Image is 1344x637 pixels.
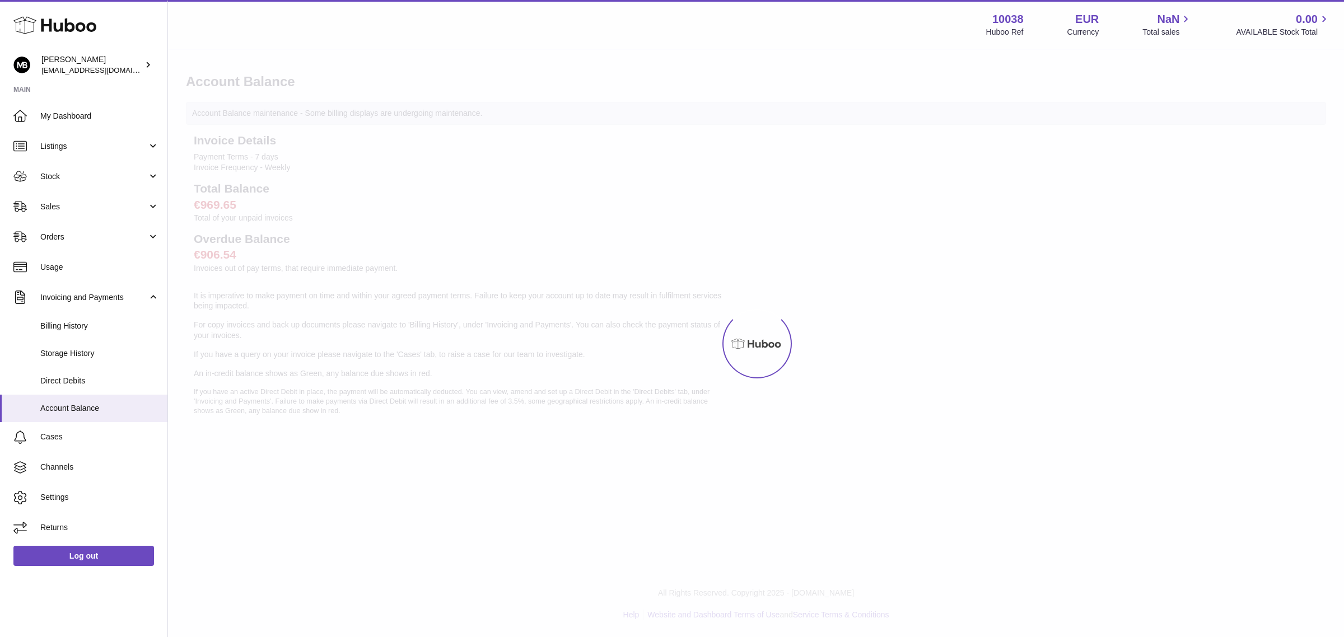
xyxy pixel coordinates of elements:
[1157,12,1179,27] span: NaN
[1296,12,1318,27] span: 0.00
[13,546,154,566] a: Log out
[40,348,159,359] span: Storage History
[40,111,159,121] span: My Dashboard
[1142,27,1192,38] span: Total sales
[41,65,165,74] span: [EMAIL_ADDRESS][DOMAIN_NAME]
[40,492,159,503] span: Settings
[1067,27,1099,38] div: Currency
[40,202,147,212] span: Sales
[40,232,147,242] span: Orders
[40,262,159,273] span: Usage
[13,57,30,73] img: internalAdmin-10038@internal.huboo.com
[40,292,147,303] span: Invoicing and Payments
[40,403,159,414] span: Account Balance
[40,321,159,331] span: Billing History
[986,27,1024,38] div: Huboo Ref
[40,432,159,442] span: Cases
[40,376,159,386] span: Direct Debits
[40,141,147,152] span: Listings
[992,12,1024,27] strong: 10038
[1075,12,1099,27] strong: EUR
[1236,12,1331,38] a: 0.00 AVAILABLE Stock Total
[1236,27,1331,38] span: AVAILABLE Stock Total
[1142,12,1192,38] a: NaN Total sales
[40,462,159,472] span: Channels
[40,171,147,182] span: Stock
[41,54,142,76] div: [PERSON_NAME]
[40,522,159,533] span: Returns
